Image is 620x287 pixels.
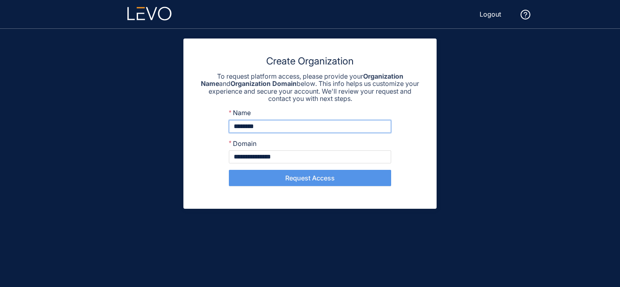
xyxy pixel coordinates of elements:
[285,174,335,182] span: Request Access
[200,73,420,103] p: To request platform access, please provide your and below. This info helps us customize your expe...
[229,120,391,133] input: Name
[200,55,420,68] h3: Create Organization
[201,72,403,88] strong: Organization Name
[230,79,297,88] strong: Organization Domain
[229,170,391,186] button: Request Access
[229,150,391,163] input: Domain
[480,11,501,18] span: Logout
[473,8,508,21] button: Logout
[229,140,256,147] label: Domain
[229,109,251,116] label: Name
